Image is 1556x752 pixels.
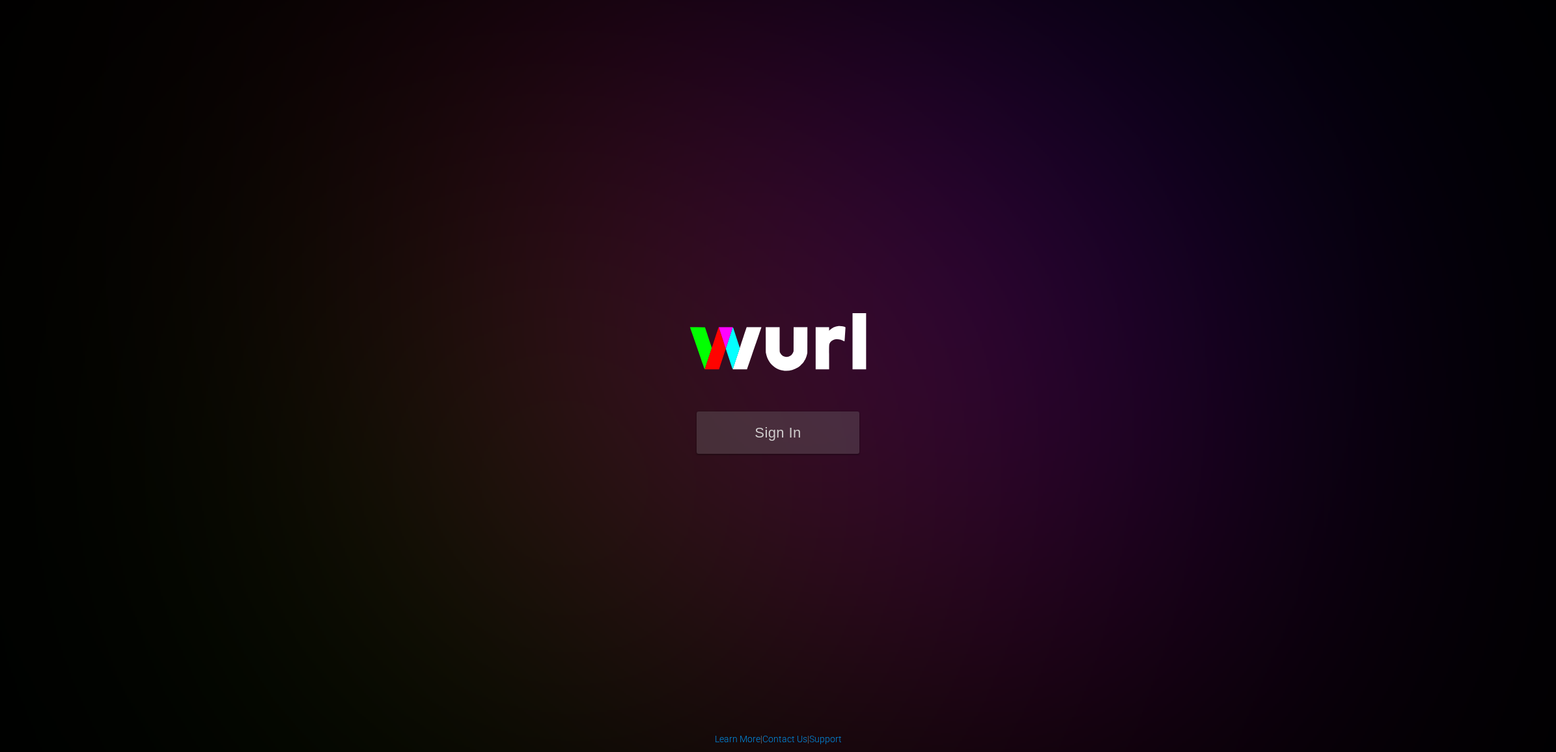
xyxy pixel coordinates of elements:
[715,734,760,744] a: Learn More
[648,285,908,411] img: wurl-logo-on-black-223613ac3d8ba8fe6dc639794a292ebdb59501304c7dfd60c99c58986ef67473.svg
[809,734,842,744] a: Support
[697,411,859,454] button: Sign In
[762,734,807,744] a: Contact Us
[715,732,842,745] div: | |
